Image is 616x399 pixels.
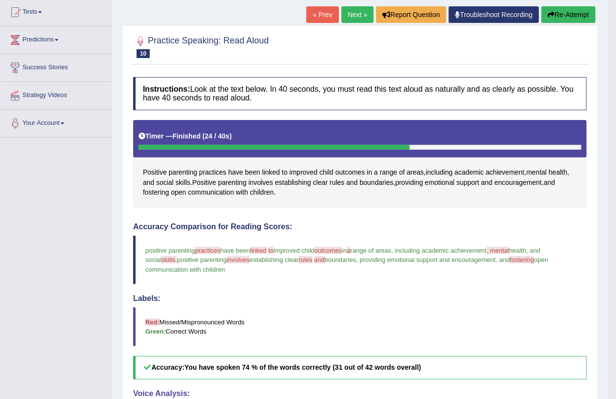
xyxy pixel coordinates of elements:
[449,6,539,23] a: Troubleshoot Recording
[133,307,587,346] blockquote: Missed/Mispronounced Words Correct Words
[319,167,334,178] span: Click to see word definition
[314,256,325,263] span: and
[315,247,342,254] span: outcomes
[342,247,347,254] span: in
[176,178,190,188] span: Click to see word definition
[245,167,260,178] span: Click to see word definition
[346,178,358,188] span: Click to see word definition
[486,167,524,178] span: Click to see word definition
[205,132,230,140] b: 24 / 40s
[455,167,484,178] span: Click to see word definition
[526,167,547,178] span: Click to see word definition
[228,167,243,178] span: Click to see word definition
[298,256,312,263] span: rules
[392,247,394,254] span: ,
[250,256,298,263] span: establishing clear
[188,187,234,198] span: Click to see word definition
[133,120,587,207] div: , , , . , , .
[407,167,424,178] span: Click to see word definition
[133,77,587,110] h4: Look at the text below. In 40 seconds, you must read this text aloud as naturally and as clearly ...
[347,247,350,254] span: a
[282,167,288,178] span: Click to see word definition
[227,256,250,263] span: involves
[220,247,250,254] span: have been
[262,167,280,178] span: Click to see word definition
[425,178,455,188] span: Click to see word definition
[359,178,393,188] span: Click to see word definition
[143,178,154,188] span: Click to see word definition
[367,167,372,178] span: Click to see word definition
[325,256,356,263] span: boundaries
[289,167,318,178] span: Click to see word definition
[177,256,227,263] span: positive parenting
[145,328,166,335] b: Green:
[380,167,397,178] span: Click to see word definition
[487,247,509,254] span: , mental
[184,363,421,371] b: You have spoken 74 % of the words correctly (31 out of 42 words overall)
[399,167,405,178] span: Click to see word definition
[376,6,446,23] button: Report Question
[171,187,186,198] span: Click to see word definition
[192,178,216,188] span: Click to see word definition
[395,247,487,254] span: including academic achievement
[169,167,197,178] span: Click to see word definition
[137,49,150,58] span: 10
[268,247,274,254] span: to
[248,178,273,188] span: Click to see word definition
[356,256,358,263] span: ,
[133,356,587,379] h5: Accuracy:
[236,187,248,198] span: Click to see word definition
[250,247,267,254] span: linked
[133,389,587,398] h4: Voice Analysis:
[0,110,112,134] a: Your Account
[195,247,220,254] span: practices
[526,247,528,254] span: ,
[143,85,190,93] b: Instructions:
[161,256,177,263] span: skills.
[173,132,201,140] b: Finished
[218,178,246,188] span: Click to see word definition
[509,247,526,254] span: health
[541,6,596,23] button: Re-Attempt
[199,167,226,178] span: Click to see word definition
[275,178,311,188] span: Click to see word definition
[457,178,479,188] span: Click to see word definition
[306,6,338,23] a: « Prev
[359,256,496,263] span: providing emotional support and encouragement
[230,132,232,140] b: )
[351,247,392,254] span: range of areas
[496,256,497,263] span: ,
[145,247,195,254] span: positive parenting
[426,167,453,178] span: Click to see word definition
[336,167,365,178] span: Click to see word definition
[143,167,167,178] span: Click to see word definition
[330,178,344,188] span: Click to see word definition
[156,178,174,188] span: Click to see word definition
[133,222,587,231] h4: Accuracy Comparison for Reading Scores:
[510,256,534,263] span: fostering
[374,167,378,178] span: Click to see word definition
[396,178,423,188] span: Click to see word definition
[145,319,159,326] b: Red:
[143,187,169,198] span: Click to see word definition
[549,167,567,178] span: Click to see word definition
[313,178,328,188] span: Click to see word definition
[499,256,510,263] span: and
[0,54,112,79] a: Success Stories
[544,178,555,188] span: Click to see word definition
[495,178,542,188] span: Click to see word definition
[145,256,550,273] span: open communication with children
[0,26,112,51] a: Predictions
[139,133,232,140] h5: Timer —
[341,6,374,23] a: Next »
[0,82,112,106] a: Strategy Videos
[250,187,274,198] span: Click to see word definition
[133,294,587,303] h4: Labels:
[274,247,315,254] span: improved child
[202,132,205,140] b: (
[481,178,493,188] span: Click to see word definition
[133,34,269,58] h2: Practice Speaking: Read Aloud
